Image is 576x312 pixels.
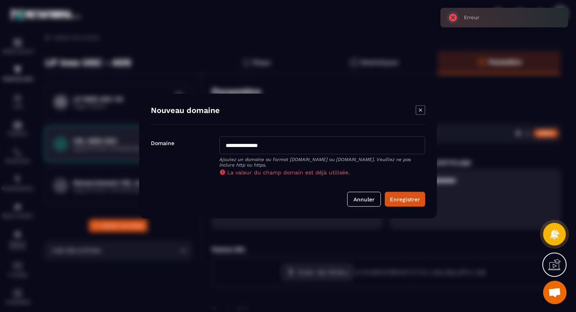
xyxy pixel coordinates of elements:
h4: Nouveau domaine [151,106,220,117]
p: Ajoutez un domaine au format [DOMAIN_NAME] ou [DOMAIN_NAME]. Veuillez ne pas inclure http ou https. [219,157,425,168]
button: Annuler [347,192,381,207]
span: La valeur du champ domain est déjà utilisée. [227,169,350,176]
button: Enregistrer [385,192,425,207]
label: Domaine [151,140,174,146]
a: Ouvrir le chat [543,281,567,304]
